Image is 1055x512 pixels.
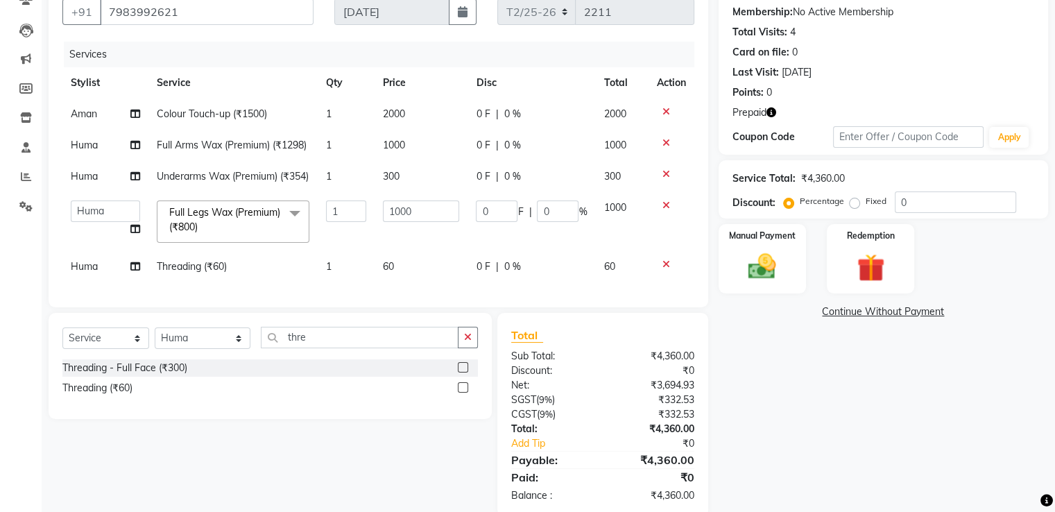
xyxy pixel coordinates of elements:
div: Payable: [501,452,603,468]
span: 2000 [383,108,405,120]
div: ₹3,694.93 [603,378,705,393]
span: Colour Touch-up (₹1500) [157,108,267,120]
div: Paid: [501,469,603,486]
th: Price [375,67,468,99]
div: ₹0 [603,469,705,486]
span: 1 [326,260,332,273]
span: 2000 [603,108,626,120]
div: No Active Membership [732,5,1034,19]
span: Underarms Wax (Premium) (₹354) [157,170,309,182]
div: ₹332.53 [603,407,705,422]
th: Stylist [62,67,148,99]
div: ₹4,360.00 [801,171,845,186]
div: 4 [790,25,796,40]
div: [DATE] [782,65,812,80]
span: Aman [71,108,97,120]
button: Apply [989,127,1029,148]
a: x [198,221,204,233]
div: ₹4,360.00 [603,422,705,436]
span: 0 % [504,107,520,121]
span: 9% [539,394,552,405]
span: 60 [603,260,615,273]
div: Coupon Code [732,130,833,144]
label: Percentage [800,195,844,207]
span: 0 F [476,107,490,121]
div: Total: [501,422,603,436]
span: 0 F [476,169,490,184]
span: 300 [383,170,400,182]
div: 0 [792,45,798,60]
th: Total [595,67,648,99]
th: Service [148,67,318,99]
span: Huma [71,260,98,273]
div: ₹4,360.00 [603,349,705,364]
div: 0 [766,85,772,100]
span: Full Legs Wax (Premium) (₹800) [169,206,280,233]
span: % [578,205,587,219]
div: Membership: [732,5,793,19]
div: ( ) [501,393,603,407]
span: 300 [603,170,620,182]
th: Disc [468,67,595,99]
span: 1 [326,170,332,182]
label: Manual Payment [729,230,796,242]
th: Action [649,67,694,99]
span: 9% [540,409,553,420]
span: | [495,138,498,153]
div: Discount: [732,196,775,210]
span: | [495,107,498,121]
label: Fixed [866,195,886,207]
span: 0 F [476,259,490,274]
span: CGST [511,408,537,420]
div: ₹0 [619,436,704,451]
div: ₹4,360.00 [603,452,705,468]
span: | [495,169,498,184]
img: _gift.svg [848,250,893,285]
span: 0 % [504,169,520,184]
span: 1000 [603,201,626,214]
div: Card on file: [732,45,789,60]
div: Threading (₹60) [62,381,132,395]
div: Services [64,42,705,67]
span: 60 [383,260,394,273]
div: Total Visits: [732,25,787,40]
div: Discount: [501,364,603,378]
div: Points: [732,85,764,100]
span: 0 % [504,259,520,274]
div: ₹332.53 [603,393,705,407]
span: Prepaid [732,105,766,120]
label: Redemption [847,230,895,242]
div: Threading - Full Face (₹300) [62,361,187,375]
span: Huma [71,170,98,182]
span: SGST [511,393,536,406]
div: ₹0 [603,364,705,378]
span: 1 [326,108,332,120]
span: 0 F [476,138,490,153]
div: Last Visit: [732,65,779,80]
div: Balance : [501,488,603,503]
span: 1 [326,139,332,151]
img: _cash.svg [739,250,784,282]
input: Search or Scan [261,327,458,348]
span: Huma [71,139,98,151]
a: Add Tip [501,436,619,451]
span: Full Arms Wax (Premium) (₹1298) [157,139,307,151]
th: Qty [318,67,375,99]
span: 1000 [603,139,626,151]
div: ₹4,360.00 [603,488,705,503]
input: Enter Offer / Coupon Code [833,126,984,148]
span: | [495,259,498,274]
a: Continue Without Payment [721,305,1045,319]
span: Threading (₹60) [157,260,227,273]
div: Service Total: [732,171,796,186]
div: Sub Total: [501,349,603,364]
span: | [529,205,531,219]
span: F [517,205,523,219]
span: Total [511,328,543,343]
div: Net: [501,378,603,393]
span: 0 % [504,138,520,153]
span: 1000 [383,139,405,151]
div: ( ) [501,407,603,422]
